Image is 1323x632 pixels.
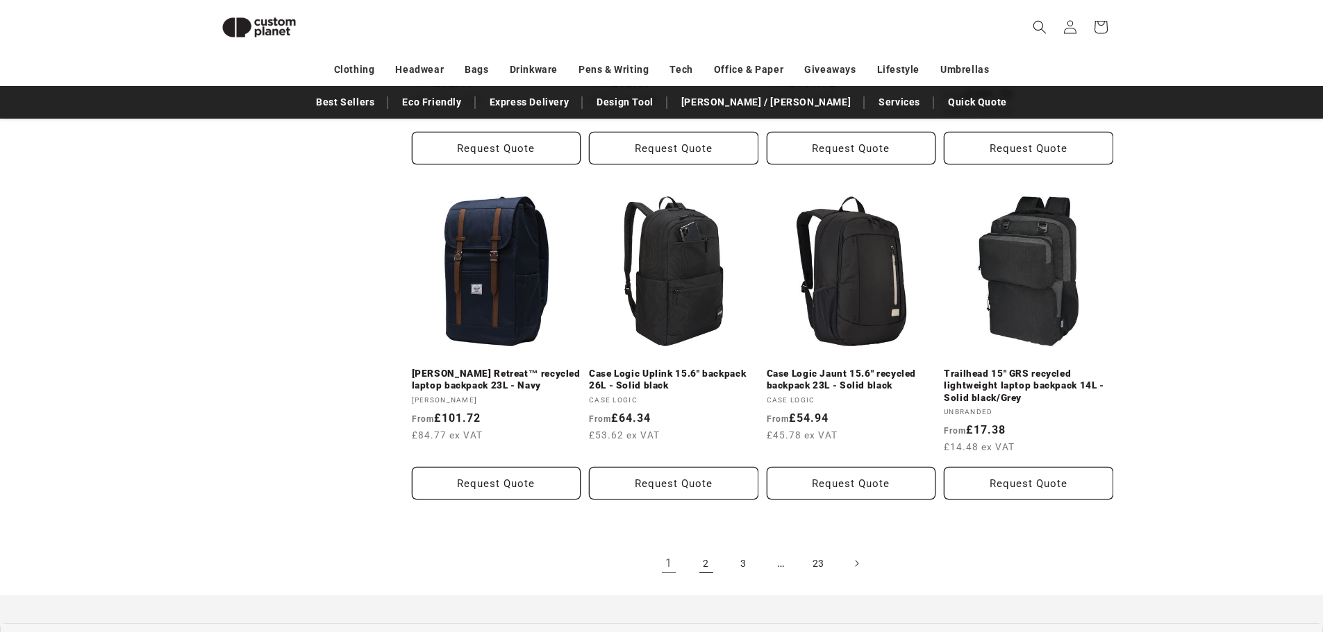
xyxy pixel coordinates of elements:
a: Case Logic Jaunt 15.6" recycled backpack 23L - Solid black [767,368,936,392]
: Request Quote [944,132,1113,164]
a: Bags [465,58,488,82]
: Request Quote [767,132,936,164]
a: Giveaways [804,58,856,82]
: Request Quote [589,132,758,164]
a: Case Logic Uplink 15.6" backpack 26L - Solid black [589,368,758,392]
a: Quick Quote [941,90,1014,114]
a: Express Delivery [483,90,576,114]
a: Lifestyle [877,58,920,82]
a: Design Tool [590,90,660,114]
a: Clothing [334,58,375,82]
: Request Quote [412,132,581,164]
a: Tech [669,58,692,82]
a: Pens & Writing [579,58,649,82]
a: Office & Paper [714,58,783,82]
a: Next page [841,548,872,579]
span: … [766,548,797,579]
: Request Quote [412,467,581,499]
a: Page 2 [691,548,722,579]
: Request Quote [767,467,936,499]
iframe: Chat Widget [1091,482,1323,632]
a: Drinkware [510,58,558,82]
img: Custom Planet [210,6,308,49]
nav: Pagination [412,548,1113,579]
: Request Quote [944,467,1113,499]
a: Page 3 [729,548,759,579]
a: Best Sellers [309,90,381,114]
a: Eco Friendly [395,90,468,114]
a: Page 23 [804,548,834,579]
a: Page 1 [654,548,684,579]
a: Services [872,90,927,114]
a: [PERSON_NAME] / [PERSON_NAME] [674,90,858,114]
a: Headwear [395,58,444,82]
a: Trailhead 15" GRS recycled lightweight laptop backpack 14L - Solid black/Grey [944,368,1113,404]
a: [PERSON_NAME] Retreat™ recycled laptop backpack 23L - Navy [412,368,581,392]
a: Umbrellas [940,58,989,82]
summary: Search [1024,12,1055,42]
: Request Quote [589,467,758,499]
